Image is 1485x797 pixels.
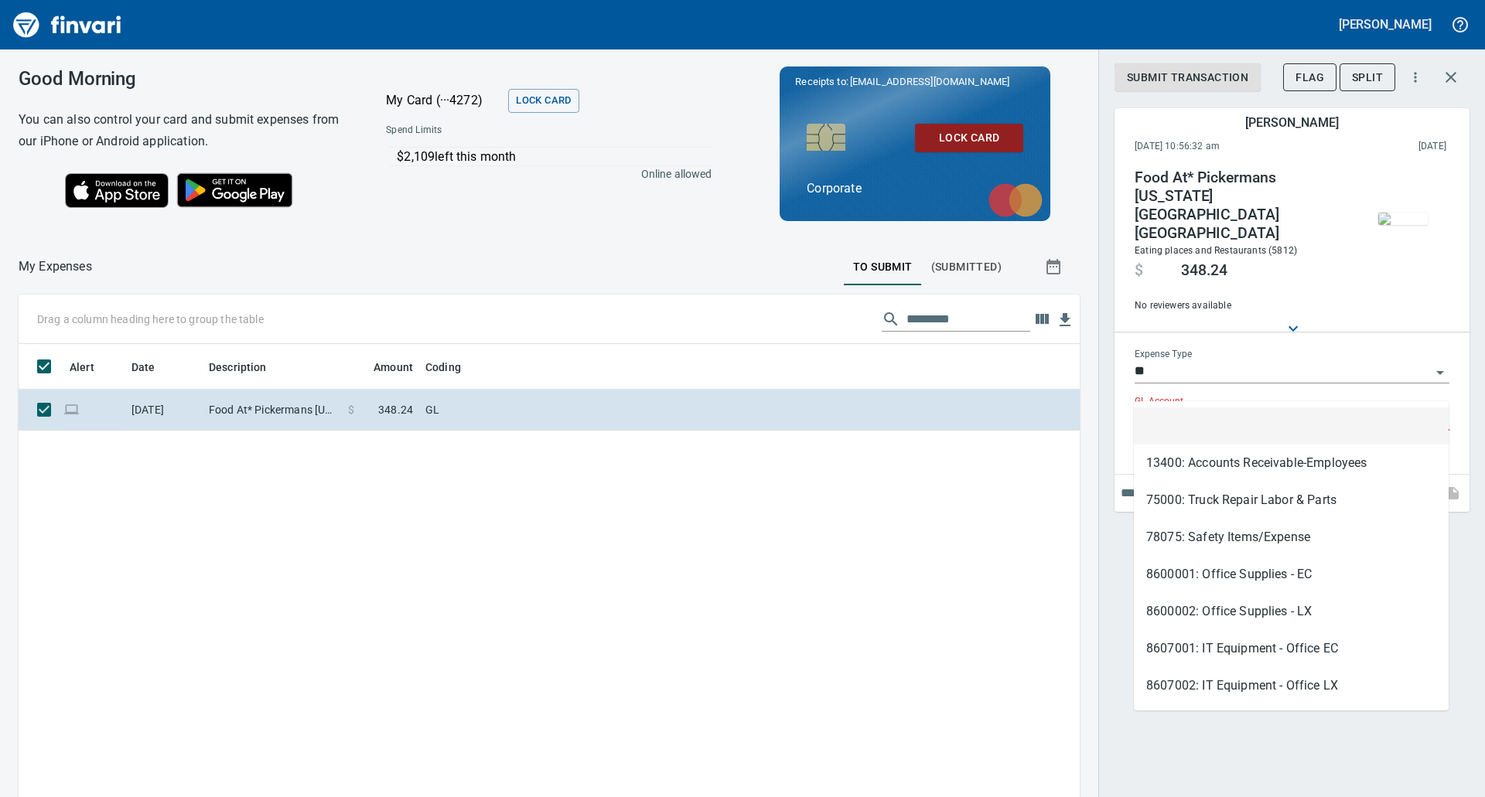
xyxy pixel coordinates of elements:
li: 8607002: IT Equipment - Office LX [1134,667,1449,704]
span: No reviewers available [1135,298,1345,314]
span: 348.24 [1181,261,1227,280]
button: Flag [1283,63,1336,92]
td: [DATE] [125,390,203,431]
li: 13400: Accounts Receivable-Employees [1134,444,1449,482]
span: This records your note into the expense [1432,475,1470,512]
span: Coding [425,358,461,376]
span: [DATE] 10:56:32 am [1135,139,1319,155]
button: Download Table [1053,308,1077,332]
h6: You can also control your card and submit expenses from our iPhone or Android application. [19,109,347,152]
button: Show transactions within a particular date range [1030,248,1080,285]
p: Drag a column heading here to group the table [37,312,264,327]
span: Submit Transaction [1127,68,1248,87]
span: Date [131,358,176,376]
nav: breadcrumb [19,257,92,276]
span: Description [209,358,287,376]
td: Food At* Pickermans [US_STATE][GEOGRAPHIC_DATA] [GEOGRAPHIC_DATA] [203,390,342,431]
span: Lock Card [516,92,571,110]
button: Open [1429,362,1451,383]
button: Lock Card [508,89,579,113]
p: Receipts to: [795,74,1035,90]
span: $ [1135,261,1143,280]
span: Alert [70,358,94,376]
h4: Food At* Pickermans [US_STATE][GEOGRAPHIC_DATA] [GEOGRAPHIC_DATA] [1135,169,1345,243]
img: mastercard.svg [981,175,1050,225]
span: Lock Card [927,128,1011,148]
li: 8607001: IT Equipment - Office EC [1134,630,1449,667]
label: GL Account [1135,397,1183,407]
p: Online allowed [374,166,712,182]
li: 75000: Truck Repair Labor & Parts [1134,482,1449,519]
h5: [PERSON_NAME] [1245,114,1338,131]
button: More [1398,60,1432,94]
span: Amount [374,358,413,376]
button: Lock Card [915,124,1023,152]
span: Coding [425,358,481,376]
span: Online transaction [63,404,80,414]
span: 348.24 [378,402,413,417]
span: Split [1352,68,1383,87]
h3: Good Morning [19,68,347,90]
li: 78075: Safety Items/Expense [1134,519,1449,556]
p: $2,109 left this month [397,148,710,166]
span: (Submitted) [931,257,1002,277]
label: Expense Type [1135,350,1192,359]
span: Description [209,358,267,376]
span: To Submit [853,257,913,277]
span: Eating places and Restaurants (5812) [1135,245,1297,256]
span: This charge was settled by the merchant and appears on the 2025/09/20 statement. [1319,139,1446,155]
span: Date [131,358,155,376]
li: 8600001: Office Supplies - EC [1134,556,1449,593]
button: Close transaction [1432,59,1470,96]
p: My Card (···4272) [386,91,502,110]
span: [EMAIL_ADDRESS][DOMAIN_NAME] [848,74,1011,89]
span: Alert [70,358,114,376]
img: receipts%2Fmarketjohnson%2F2025-09-22%2FrMc8t4bUeGPycGSU9BBvNCyPcn43__C1IS8GgVq1liNhYDtBi80.jpg [1378,213,1428,225]
li: 8600002: Office Supplies - LX [1134,593,1449,630]
span: Flag [1296,68,1324,87]
img: Get it on Google Play [169,165,302,216]
button: Submit Transaction [1115,63,1261,92]
img: Finvari [9,6,125,43]
button: Split [1340,63,1395,92]
span: $ [348,402,354,417]
span: Amount [353,358,413,376]
button: Choose columns to display [1030,308,1053,331]
li: 8607003: IT Equipment - Office [GEOGRAPHIC_DATA] [1134,704,1449,741]
button: [PERSON_NAME] [1335,12,1435,36]
span: Spend Limits [386,123,575,138]
td: GL [419,390,806,431]
p: My Expenses [19,257,92,276]
h5: [PERSON_NAME] [1339,16,1432,32]
img: Download on the App Store [65,173,169,208]
p: Corporate [807,179,1023,198]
